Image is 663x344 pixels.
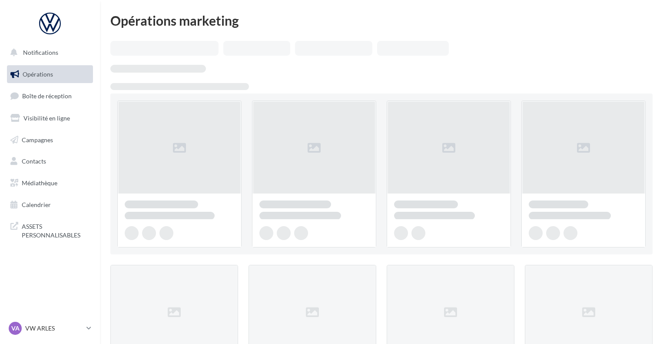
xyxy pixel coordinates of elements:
[5,196,95,214] a: Calendrier
[5,131,95,149] a: Campagnes
[22,220,90,239] span: ASSETS PERSONNALISABLES
[11,324,20,333] span: VA
[23,49,58,56] span: Notifications
[23,114,70,122] span: Visibilité en ligne
[5,217,95,243] a: ASSETS PERSONNALISABLES
[110,14,653,27] div: Opérations marketing
[23,70,53,78] span: Opérations
[22,136,53,143] span: Campagnes
[25,324,83,333] p: VW ARLES
[5,152,95,170] a: Contacts
[22,179,57,187] span: Médiathèque
[5,43,91,62] button: Notifications
[7,320,93,337] a: VA VW ARLES
[5,174,95,192] a: Médiathèque
[22,157,46,165] span: Contacts
[22,201,51,208] span: Calendrier
[5,65,95,83] a: Opérations
[22,92,72,100] span: Boîte de réception
[5,109,95,127] a: Visibilité en ligne
[5,87,95,105] a: Boîte de réception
